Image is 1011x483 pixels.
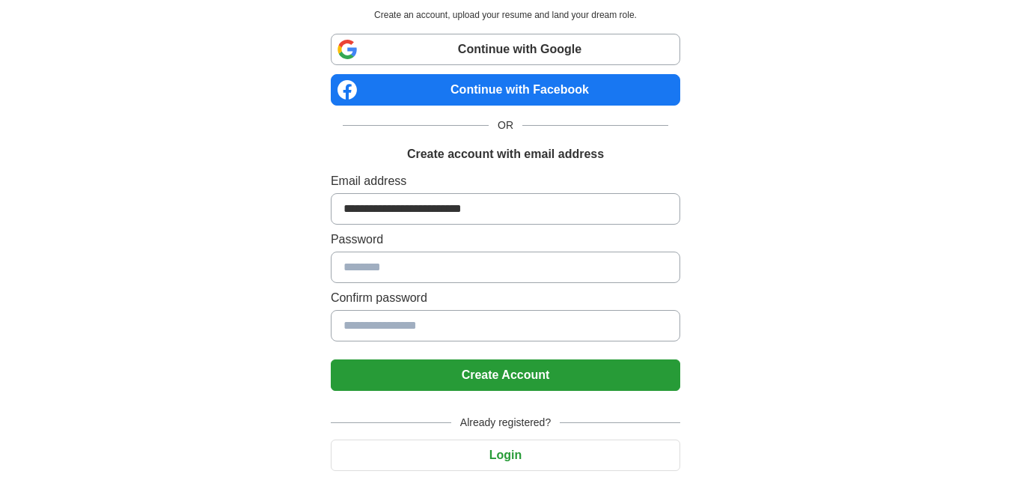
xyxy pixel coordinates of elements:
button: Login [331,440,680,471]
label: Confirm password [331,289,680,307]
a: Continue with Google [331,34,680,65]
a: Login [331,449,680,461]
span: Already registered? [451,415,560,431]
a: Continue with Facebook [331,74,680,106]
h1: Create account with email address [407,145,604,163]
p: Create an account, upload your resume and land your dream role. [334,8,677,22]
button: Create Account [331,359,680,391]
label: Password [331,231,680,249]
label: Email address [331,172,680,190]
span: OR [489,118,522,133]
